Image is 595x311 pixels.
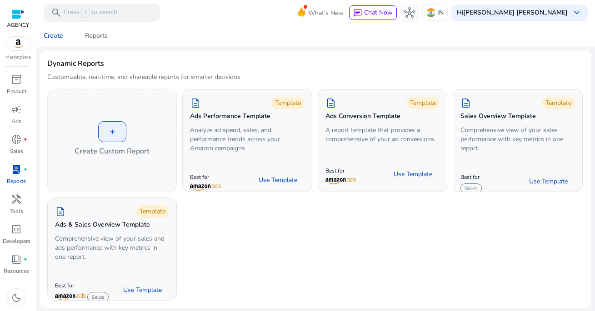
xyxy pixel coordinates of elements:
p: Reports [7,177,26,185]
span: chat [353,9,362,18]
span: description [325,98,336,109]
h5: Ads Conversion Template [325,113,400,120]
button: Use Template [522,174,575,189]
h5: Ads & Sales Overview Template [55,221,150,229]
span: dark_mode [11,292,22,303]
p: Comprehensive view of your sales and ads performance with key metrics in one report. [55,234,169,262]
button: Use Template [251,173,305,188]
span: keyboard_arrow_down [571,7,582,18]
p: Customizable, real-time, and shareable reports for smarter decisions. [47,73,242,82]
div: Template [406,97,440,109]
span: hub [404,7,415,18]
span: inventory_2 [11,74,22,85]
p: Comprehensive view of your sales performance with key metrics in one report. [460,126,575,153]
span: Sales [87,292,109,302]
h4: Create Custom Report [75,146,150,157]
p: Resources [4,267,29,275]
span: / [81,8,90,18]
button: hub [400,4,419,22]
span: Chat Now [364,8,393,17]
div: Template [136,205,169,218]
span: lab_profile [11,164,22,175]
p: AGENCY [7,21,29,29]
span: handyman [11,194,22,205]
div: Template [271,97,305,109]
p: Product [7,87,26,95]
p: Press to search [64,8,117,18]
span: search [51,7,62,18]
span: description [190,98,201,109]
div: + [98,121,126,142]
span: donut_small [11,134,22,145]
span: fiber_manual_record [24,257,27,261]
span: book_4 [11,254,22,265]
div: Reports [85,33,108,39]
img: amazon.svg [6,37,30,50]
span: code_blocks [11,224,22,235]
p: Marketplace [5,54,31,61]
button: Use Template [116,283,169,297]
h5: Ads Performance Template [190,113,270,120]
h5: Sales Overview Template [460,113,536,120]
p: Ads [11,117,21,125]
span: Use Template [259,176,297,185]
p: Analyze ad spend, sales, and performance trends across your Amazon campaigns. [190,126,304,153]
p: Best for [460,173,484,181]
p: Hi [457,10,568,16]
span: description [55,206,66,217]
b: [PERSON_NAME] [PERSON_NAME] [463,8,568,17]
span: fiber_manual_record [24,168,27,171]
span: campaign [11,104,22,115]
p: Best for [55,282,111,289]
span: Use Template [123,286,162,295]
p: Tools [10,207,23,215]
p: Best for [190,173,220,181]
button: chatChat Now [349,5,397,20]
p: Best for [325,167,356,174]
h3: Dynamic Reports [47,58,104,69]
img: in.svg [426,8,435,17]
p: A report template that provides a comprehensive of your ad conversions. [325,126,440,144]
span: Use Template [394,170,432,179]
span: fiber_manual_record [24,138,27,141]
button: Use Template [386,167,440,182]
span: What's New [308,5,344,21]
p: Developers [3,237,30,245]
div: Template [542,97,575,109]
p: Sales [10,147,23,155]
div: Create [44,33,63,39]
span: description [460,98,471,109]
span: Sales [460,183,482,193]
p: IN [437,5,444,20]
span: Use Template [529,177,568,186]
